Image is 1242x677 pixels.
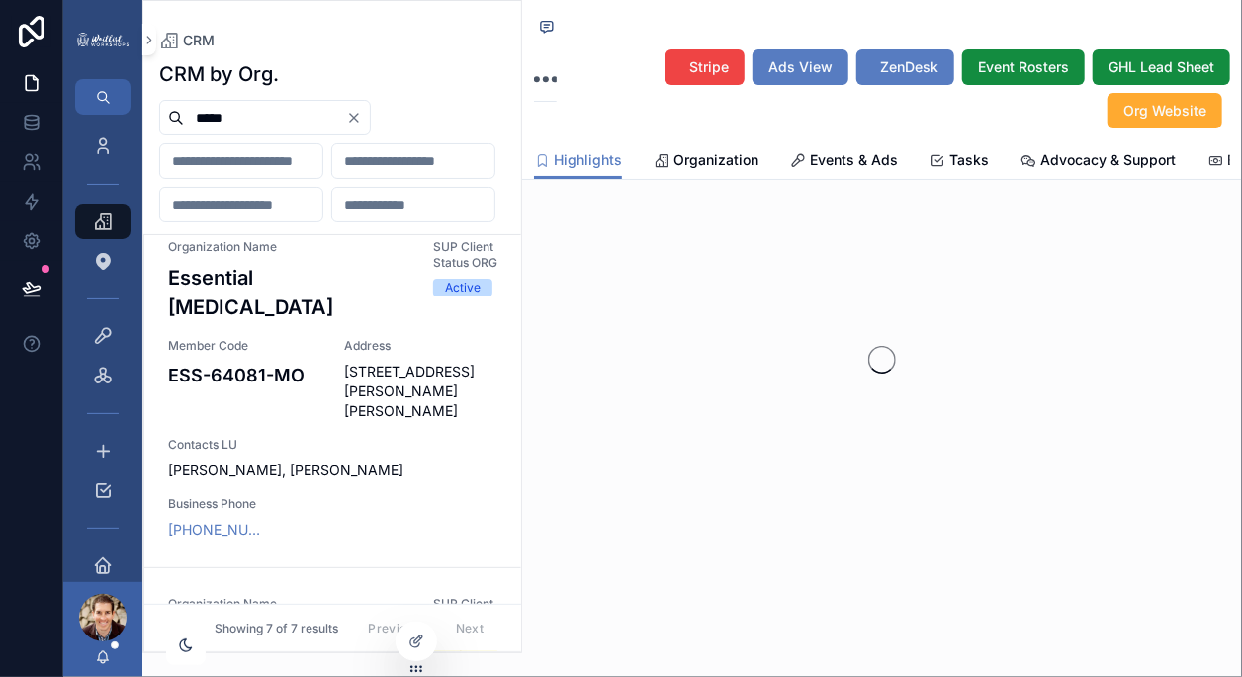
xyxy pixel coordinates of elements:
span: Event Rosters [978,57,1069,77]
button: Event Rosters [962,49,1085,85]
div: Active [445,279,481,296]
img: App logo [75,31,131,49]
span: Organization Name [168,596,409,612]
span: Member Code [168,338,321,354]
a: CRM [159,31,215,50]
a: Organization [654,142,758,182]
a: Tasks [930,142,989,182]
span: ZenDesk [880,57,938,77]
button: Ads View [753,49,848,85]
button: Clear [346,110,370,126]
a: Advocacy & Support [1020,142,1176,182]
span: SUP Client Status ORG [433,239,497,271]
span: Advocacy & Support [1040,150,1176,170]
button: ZenDesk [856,49,954,85]
span: Showing 7 of 7 results [215,621,338,636]
span: Business Phone [168,496,262,512]
button: Stripe [665,49,745,85]
button: Org Website [1108,93,1222,128]
span: Events & Ads [810,150,898,170]
span: Org Website [1123,101,1206,121]
span: Organization [673,150,758,170]
span: SUP Client Status ORG [433,596,497,628]
span: [PERSON_NAME], [PERSON_NAME] [168,461,497,480]
a: Highlights [534,142,622,180]
span: GHL Lead Sheet [1109,57,1214,77]
h4: ESS-64081-MO [168,362,321,388]
a: [PHONE_NUMBER] [168,520,262,540]
h1: CRM by Org. [159,60,279,88]
span: Contacts LU [168,437,497,453]
span: Organization Name [168,239,409,255]
span: Tasks [949,150,989,170]
span: Stripe [689,57,729,77]
a: Events & Ads [790,142,898,182]
span: CRM [183,31,215,50]
button: GHL Lead Sheet [1093,49,1230,85]
span: Highlights [554,150,622,170]
a: Organization NameEssential [MEDICAL_DATA]SUP Client Status ORGActiveMember CodeESS-64081-MOAddres... [144,212,521,568]
div: scrollable content [63,115,142,582]
h3: Essential [MEDICAL_DATA] [168,263,409,322]
span: [STREET_ADDRESS][PERSON_NAME][PERSON_NAME] [345,362,498,421]
span: Address [345,338,498,354]
span: Ads View [768,57,833,77]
